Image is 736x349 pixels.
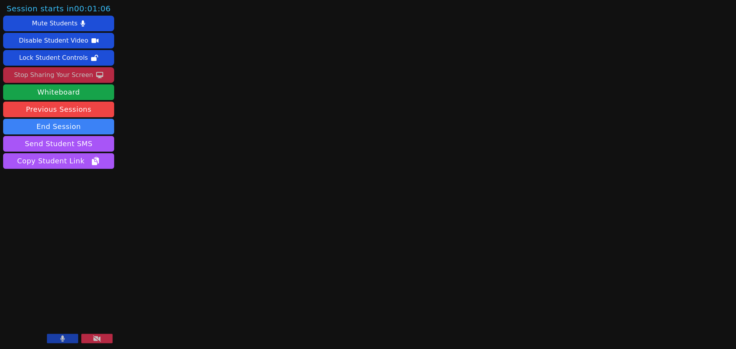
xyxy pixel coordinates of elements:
[3,136,114,152] button: Send Student SMS
[17,156,100,166] span: Copy Student Link
[32,17,77,30] div: Mute Students
[7,3,111,14] span: Session starts in
[3,84,114,100] button: Whiteboard
[3,153,114,169] button: Copy Student Link
[3,16,114,31] button: Mute Students
[3,67,114,83] button: Stop Sharing Your Screen
[3,50,114,66] button: Lock Student Controls
[74,4,111,13] time: 00:01:06
[14,69,93,81] div: Stop Sharing Your Screen
[3,102,114,117] a: Previous Sessions
[19,34,88,47] div: Disable Student Video
[3,33,114,48] button: Disable Student Video
[19,52,88,64] div: Lock Student Controls
[3,119,114,134] button: End Session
